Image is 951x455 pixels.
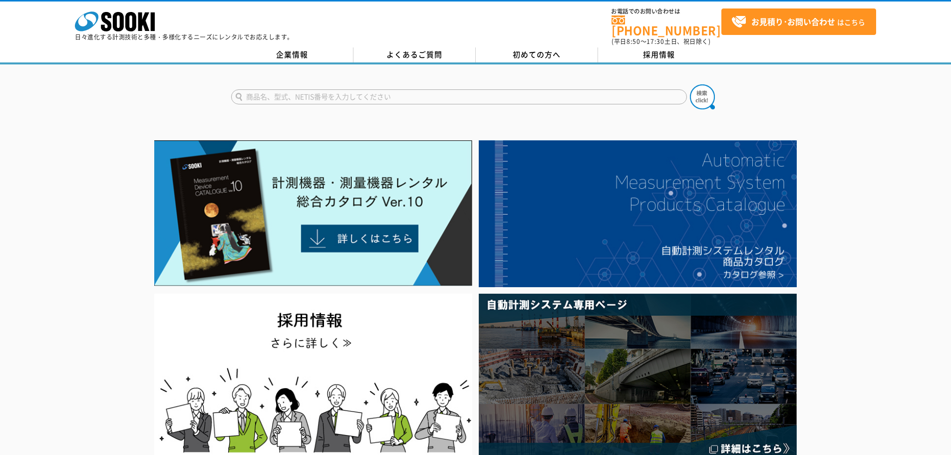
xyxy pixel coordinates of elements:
[353,47,476,62] a: よくあるご質問
[154,140,472,286] img: Catalog Ver10
[598,47,720,62] a: 採用情報
[690,84,715,109] img: btn_search.png
[231,47,353,62] a: 企業情報
[721,8,876,35] a: お見積り･お問い合わせはこちら
[751,15,835,27] strong: お見積り･お問い合わせ
[646,37,664,46] span: 17:30
[513,49,561,60] span: 初めての方へ
[731,14,865,29] span: はこちら
[479,140,797,287] img: 自動計測システムカタログ
[75,34,294,40] p: 日々進化する計測技術と多種・多様化するニーズにレンタルでお応えします。
[231,89,687,104] input: 商品名、型式、NETIS番号を入力してください
[612,8,721,14] span: お電話でのお問い合わせは
[612,15,721,36] a: [PHONE_NUMBER]
[627,37,640,46] span: 8:50
[476,47,598,62] a: 初めての方へ
[612,37,710,46] span: (平日 ～ 土日、祝日除く)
